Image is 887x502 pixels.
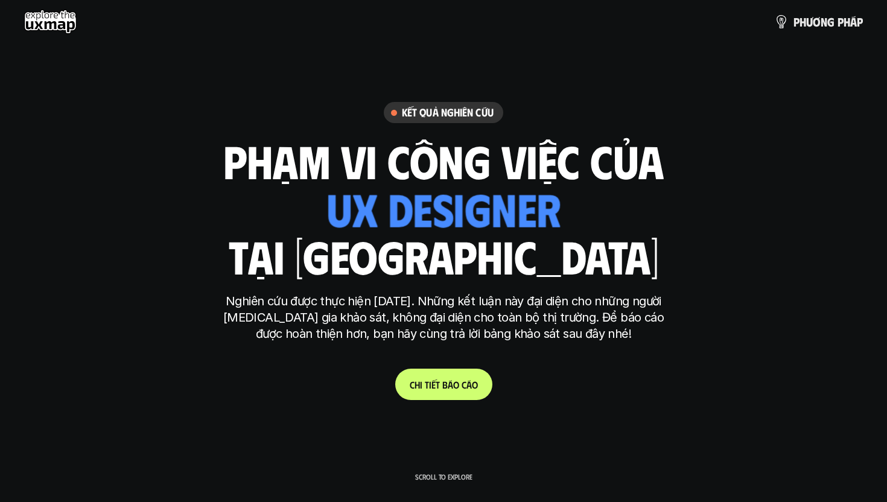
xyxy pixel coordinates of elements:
span: C [410,379,415,390]
span: i [420,379,422,390]
span: t [425,379,429,390]
span: ế [431,379,436,390]
span: p [857,15,863,28]
span: á [466,379,472,390]
span: h [844,15,850,28]
a: Chitiếtbáocáo [395,369,492,400]
p: Scroll to explore [415,472,472,481]
h1: tại [GEOGRAPHIC_DATA] [229,230,659,281]
span: g [827,15,835,28]
span: t [436,379,440,390]
span: p [793,15,800,28]
span: h [415,379,420,390]
span: h [800,15,806,28]
span: o [472,379,478,390]
h6: Kết quả nghiên cứu [402,106,494,119]
span: o [453,379,459,390]
h1: phạm vi công việc của [223,135,664,186]
span: ư [806,15,813,28]
span: n [821,15,827,28]
span: b [442,379,448,390]
span: c [462,379,466,390]
span: p [838,15,844,28]
span: ơ [813,15,821,28]
a: phươngpháp [774,10,863,34]
span: á [850,15,857,28]
span: i [429,379,431,390]
span: á [448,379,453,390]
p: Nghiên cứu được thực hiện [DATE]. Những kết luận này đại diện cho những người [MEDICAL_DATA] gia ... [217,293,670,342]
